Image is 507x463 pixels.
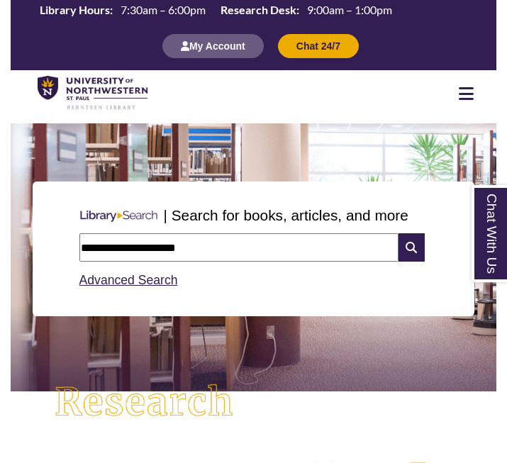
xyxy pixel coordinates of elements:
button: My Account [162,34,264,58]
a: Hours Today [34,2,398,19]
img: Libary Search [74,205,164,228]
a: My Account [162,40,264,52]
th: Library Hours: [34,2,115,18]
i: Search [399,233,425,262]
p: | Search for books, articles, and more [164,204,408,226]
a: Advanced Search [79,273,178,287]
span: 7:30am – 6:00pm [121,3,206,16]
img: UNWSP Library Logo [38,76,147,111]
img: Research [35,364,253,440]
th: Research Desk: [215,2,301,18]
table: Hours Today [34,2,398,18]
button: Chat 24/7 [278,34,359,58]
a: Chat 24/7 [278,40,359,52]
span: 9:00am – 1:00pm [307,3,392,16]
